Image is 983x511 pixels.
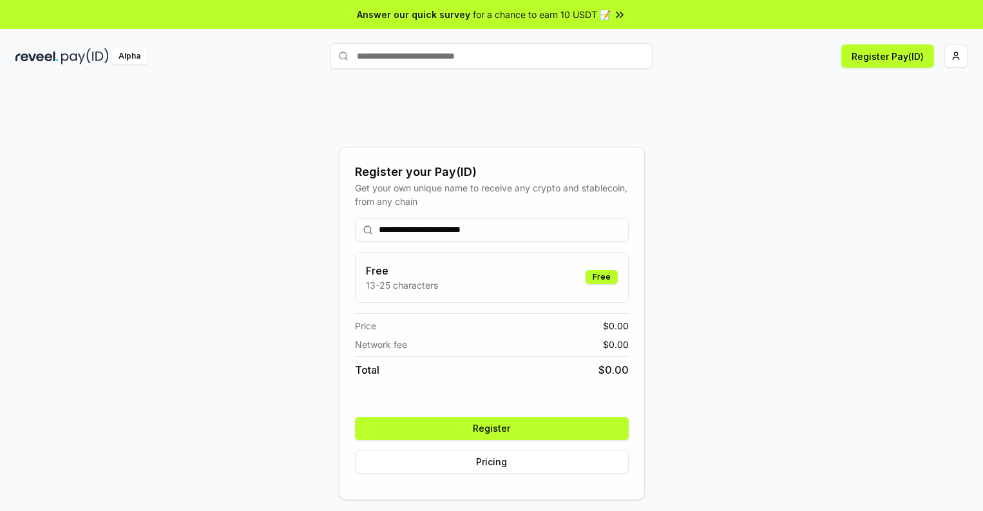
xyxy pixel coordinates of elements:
[603,319,629,333] span: $ 0.00
[355,338,407,351] span: Network fee
[357,8,470,21] span: Answer our quick survey
[355,163,629,181] div: Register your Pay(ID)
[355,181,629,208] div: Get your own unique name to receive any crypto and stablecoin, from any chain
[355,450,629,474] button: Pricing
[355,417,629,440] button: Register
[841,44,934,68] button: Register Pay(ID)
[586,270,618,284] div: Free
[603,338,629,351] span: $ 0.00
[111,48,148,64] div: Alpha
[15,48,59,64] img: reveel_dark
[61,48,109,64] img: pay_id
[598,362,629,378] span: $ 0.00
[355,319,376,333] span: Price
[473,8,611,21] span: for a chance to earn 10 USDT 📝
[366,263,438,278] h3: Free
[355,362,379,378] span: Total
[366,278,438,292] p: 13-25 characters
